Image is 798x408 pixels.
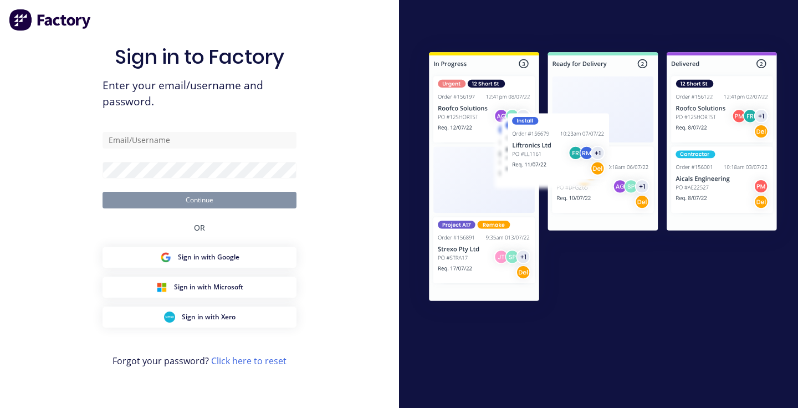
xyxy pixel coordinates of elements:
[211,355,287,367] a: Click here to reset
[103,277,296,298] button: Microsoft Sign inSign in with Microsoft
[156,282,167,293] img: Microsoft Sign in
[408,33,798,324] img: Sign in
[115,45,284,69] h1: Sign in to Factory
[164,312,175,323] img: Xero Sign in
[103,192,296,208] button: Continue
[112,354,287,368] span: Forgot your password?
[178,252,239,262] span: Sign in with Google
[160,252,171,263] img: Google Sign in
[103,307,296,328] button: Xero Sign inSign in with Xero
[103,247,296,268] button: Google Sign inSign in with Google
[182,312,236,322] span: Sign in with Xero
[103,78,296,110] span: Enter your email/username and password.
[103,132,296,149] input: Email/Username
[9,9,92,31] img: Factory
[174,282,243,292] span: Sign in with Microsoft
[194,208,205,247] div: OR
